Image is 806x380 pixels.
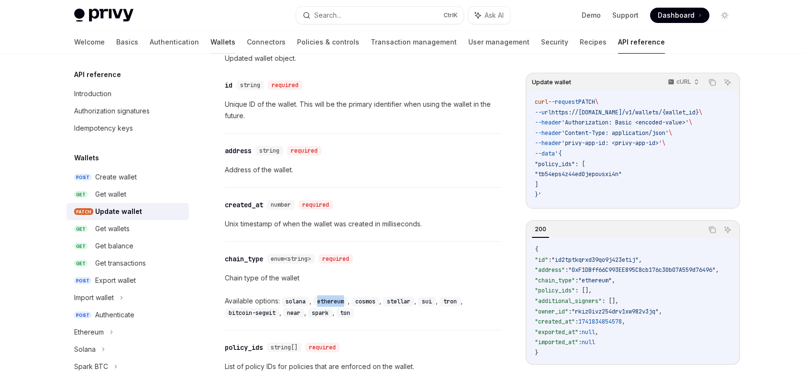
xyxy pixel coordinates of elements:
[485,11,504,20] span: Ask AI
[575,277,578,284] span: :
[225,308,279,318] code: bitcoin-segwit
[562,129,669,137] span: 'Content-Type: application/json'
[535,181,538,189] span: ]
[535,160,585,168] span: "policy_ids": [
[66,255,189,272] a: GETGet transactions
[74,88,111,100] div: Introduction
[352,295,383,307] div: ,
[662,139,665,147] span: \
[535,318,575,325] span: "created_at"
[308,307,336,318] div: ,
[659,308,662,315] span: ,
[74,31,105,54] a: Welcome
[535,277,575,284] span: "chain_type"
[562,139,662,147] span: 'privy-app-id: <privy-app-id>'
[313,295,352,307] div: ,
[568,308,572,315] span: :
[578,98,595,106] span: PATCH
[225,218,501,230] p: Unix timestamp of when the wallet was created in milliseconds.
[74,361,108,372] div: Spark BTC
[296,7,464,24] button: Search...CtrlK
[552,256,639,264] span: "id2tptkqrxd39qo9j423etij"
[535,150,555,157] span: --data
[535,139,562,147] span: --header
[74,225,88,233] span: GET
[418,295,440,307] div: ,
[298,200,333,210] div: required
[116,31,138,54] a: Basics
[66,120,189,137] a: Idempotency keys
[66,203,189,220] a: PATCHUpdate wallet
[282,295,313,307] div: ,
[541,31,568,54] a: Security
[259,147,279,155] span: string
[225,343,263,352] div: policy_ids
[582,11,601,20] a: Demo
[283,307,308,318] div: ,
[95,223,130,235] div: Get wallets
[74,243,88,250] span: GET
[535,338,578,346] span: "imported_at"
[602,297,618,305] span: : [],
[562,119,689,126] span: 'Authorization: Basic <encoded-value>'
[66,186,189,203] a: GETGet wallet
[352,297,379,306] code: cosmos
[706,224,718,236] button: Copy the contents from the code block
[313,297,348,306] code: ethereum
[662,74,703,90] button: cURL
[578,328,582,336] span: :
[66,237,189,255] a: GETGet balance
[468,31,530,54] a: User management
[74,344,96,355] div: Solana
[535,349,538,357] span: }
[716,266,719,274] span: ,
[74,191,88,198] span: GET
[314,10,341,21] div: Search...
[95,171,137,183] div: Create wallet
[532,224,549,235] div: 200
[371,31,457,54] a: Transaction management
[721,76,734,89] button: Ask AI
[336,308,354,318] code: ton
[706,76,718,89] button: Copy the contents from the code block
[535,297,602,305] span: "additional_signers"
[535,109,552,116] span: --url
[535,129,562,137] span: --header
[74,208,93,215] span: PATCH
[443,11,458,19] span: Ctrl K
[535,266,565,274] span: "address"
[95,189,126,200] div: Get wallet
[319,254,353,264] div: required
[283,308,304,318] code: near
[210,31,235,54] a: Wallets
[225,307,283,318] div: ,
[658,11,695,20] span: Dashboard
[74,260,88,267] span: GET
[66,306,189,324] a: POSTAuthenticate
[568,266,716,274] span: "0xF1DBff66C993EE895C8cb176c30b07A559d76496"
[575,287,592,294] span: : [],
[383,297,414,306] code: stellar
[271,344,298,351] span: string[]
[721,224,734,236] button: Ask AI
[555,150,562,157] span: '{
[95,240,133,252] div: Get balance
[74,123,133,134] div: Idempotency keys
[66,168,189,186] a: POSTCreate wallet
[74,9,133,22] img: light logo
[535,119,562,126] span: --header
[74,69,121,80] h5: API reference
[578,318,622,325] span: 1741834854578
[418,297,436,306] code: sui
[225,164,501,176] p: Address of the wallet.
[548,98,578,106] span: --request
[440,295,464,307] div: ,
[535,170,622,178] span: "tb54eps4z44ed0jepousxi4n"
[95,257,146,269] div: Get transactions
[225,361,501,372] p: List of policy IDs for policies that are enforced on the wallet.
[74,152,99,164] h5: Wallets
[282,297,309,306] code: solana
[612,11,639,20] a: Support
[66,272,189,289] a: POSTExport wallet
[548,256,552,264] span: :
